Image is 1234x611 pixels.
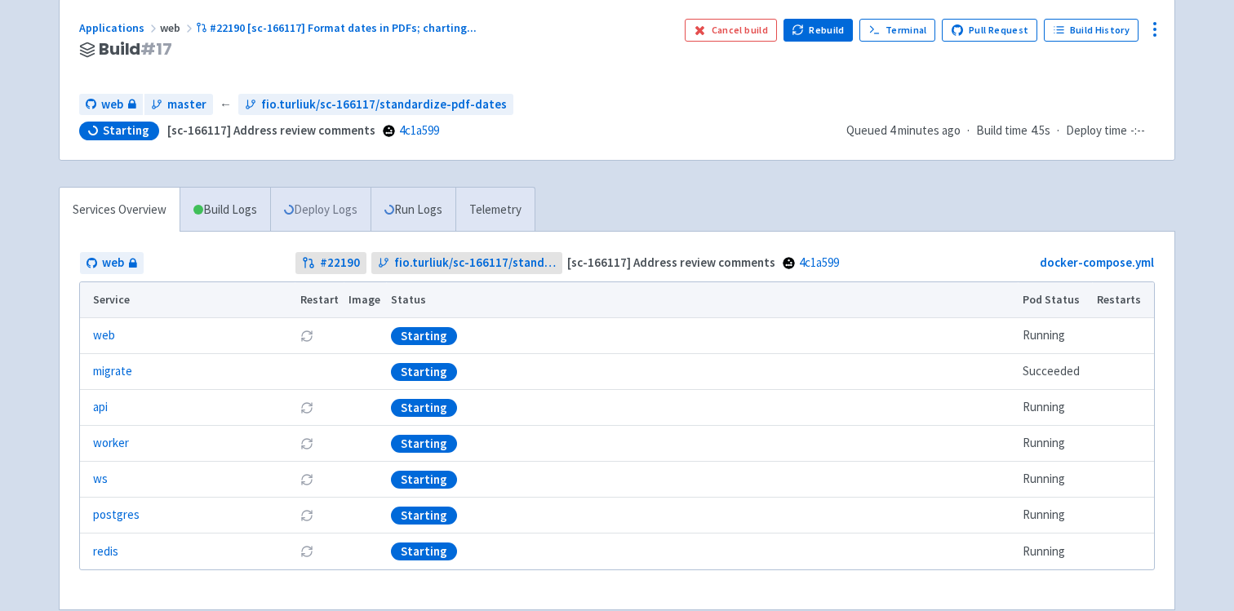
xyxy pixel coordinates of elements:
[386,282,1018,318] th: Status
[391,399,457,417] div: Starting
[567,255,775,270] strong: [sc-166117] Address review comments
[99,40,172,59] span: Build
[685,19,777,42] button: Cancel build
[300,401,313,414] button: Restart pod
[102,254,124,272] span: web
[300,473,313,486] button: Restart pod
[391,471,457,489] div: Starting
[93,470,108,489] a: ws
[1018,462,1092,498] td: Running
[80,282,295,318] th: Service
[300,509,313,522] button: Restart pod
[391,542,457,560] div: Starting
[890,122,961,138] time: 4 minutes ago
[1044,19,1139,42] a: Build History
[300,330,313,343] button: Restart pod
[210,20,477,35] span: #22190 [sc-166117] Format dates in PDFs; charting ...
[196,20,479,35] a: #22190 [sc-166117] Format dates in PDFs; charting...
[799,255,839,270] a: 4c1a599
[1018,282,1092,318] th: Pod Status
[1031,122,1050,140] span: 4.5s
[103,122,149,139] span: Starting
[80,252,144,274] a: web
[79,94,143,116] a: web
[371,252,563,274] a: fio.turliuk/sc-166117/standardize-pdf-dates
[160,20,196,35] span: web
[60,188,180,232] a: Services Overview
[783,19,854,42] button: Rebuild
[1040,255,1154,270] a: docker-compose.yml
[1018,390,1092,426] td: Running
[320,254,360,272] strong: # 22190
[93,398,108,417] a: api
[399,122,439,138] a: 4c1a599
[140,38,172,60] span: # 17
[93,542,118,561] a: redis
[238,94,513,116] a: fio.turliuk/sc-166117/standardize-pdf-dates
[180,188,270,232] a: Build Logs
[270,188,371,232] a: Deploy Logs
[79,20,160,35] a: Applications
[220,95,232,114] span: ←
[391,507,457,525] div: Starting
[167,122,375,138] strong: [sc-166117] Address review comments
[455,188,535,232] a: Telemetry
[261,95,507,114] span: fio.turliuk/sc-166117/standardize-pdf-dates
[976,122,1028,140] span: Build time
[167,95,206,114] span: master
[93,362,132,381] a: migrate
[93,326,115,345] a: web
[1092,282,1154,318] th: Restarts
[101,95,123,114] span: web
[295,252,366,274] a: #22190
[391,435,457,453] div: Starting
[300,437,313,450] button: Restart pod
[391,327,457,345] div: Starting
[344,282,386,318] th: Image
[1018,534,1092,569] td: Running
[942,19,1037,42] a: Pull Request
[394,254,557,272] span: fio.turliuk/sc-166117/standardize-pdf-dates
[300,545,313,558] button: Restart pod
[1018,426,1092,462] td: Running
[846,122,961,138] span: Queued
[859,19,935,42] a: Terminal
[295,282,344,318] th: Restart
[846,122,1155,140] div: · ·
[93,506,140,525] a: postgres
[391,363,457,381] div: Starting
[1018,318,1092,354] td: Running
[93,434,129,453] a: worker
[1018,354,1092,390] td: Succeeded
[1018,498,1092,534] td: Running
[1066,122,1127,140] span: Deploy time
[144,94,213,116] a: master
[1130,122,1145,140] span: -:--
[371,188,455,232] a: Run Logs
